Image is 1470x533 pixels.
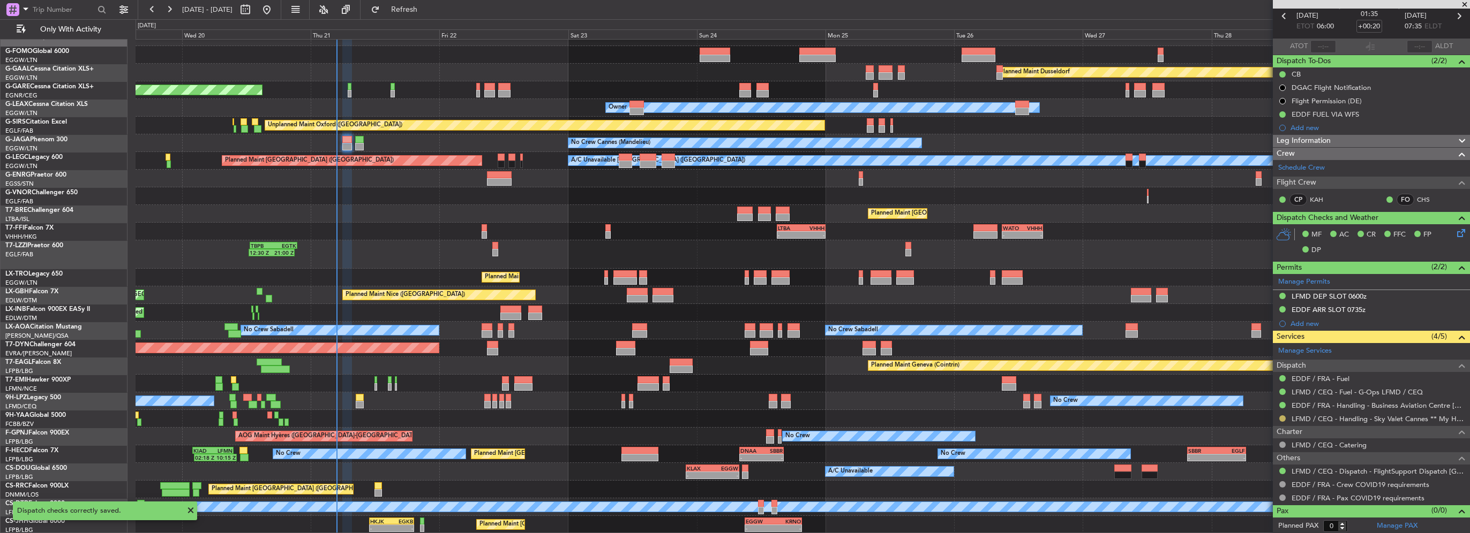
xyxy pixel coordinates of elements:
div: Planned Maint [GEOGRAPHIC_DATA] ([GEOGRAPHIC_DATA]) [225,153,394,169]
a: KAH [1310,195,1334,204]
div: Owner [609,100,627,116]
div: DGAC Flight Notification [1292,83,1371,92]
div: LTBA [778,225,801,231]
a: EDDF / FRA - Crew COVID19 requirements [1292,480,1429,489]
a: LX-TROLegacy 650 [5,271,63,277]
div: CP [1289,194,1307,205]
a: EDDF / FRA - Fuel [1292,374,1349,383]
span: 9H-LPZ [5,394,27,401]
span: CS-RRC [5,483,28,489]
a: Schedule Crew [1278,163,1325,173]
a: EGGW/LTN [5,109,37,117]
a: G-VNORChallenger 650 [5,189,78,196]
span: (0/0) [1431,505,1447,516]
a: G-LEAXCessna Citation XLS [5,101,88,108]
div: CB [1292,70,1301,79]
a: EDLW/DTM [5,314,37,322]
div: LFMN [213,447,233,454]
span: [DATE] - [DATE] [182,5,232,14]
span: Flight Crew [1277,177,1316,189]
a: EVRA/[PERSON_NAME] [5,349,72,357]
a: EGGW/LTN [5,56,37,64]
span: ATOT [1290,41,1308,52]
a: LX-AOACitation Mustang [5,324,82,330]
span: LX-TRO [5,271,28,277]
a: F-HECDFalcon 7X [5,447,58,454]
div: - [712,472,738,478]
span: Crew [1277,148,1295,160]
a: LFPB/LBG [5,438,33,446]
div: 10:15 Z [215,454,236,461]
div: Planned Maint Geneva (Cointrin) [871,357,959,374]
a: T7-EMIHawker 900XP [5,377,71,383]
div: [DATE] [138,21,156,31]
div: Tue 26 [954,29,1083,39]
a: LTBA/ISL [5,215,29,223]
span: [DATE] [1296,11,1318,21]
a: LFMD / CEQ - Fuel - G-Ops LFMD / CEQ [1292,387,1423,397]
a: EDDF / FRA - Handling - Business Aviation Centre [GEOGRAPHIC_DATA] ([PERSON_NAME] Avn) EDDF / FRA [1292,401,1465,410]
a: G-GAALCessna Citation XLS+ [5,66,94,72]
span: FFC [1393,230,1406,240]
span: ETOT [1296,21,1314,32]
a: LFMN/NCE [5,385,37,393]
div: Sat 23 [568,29,697,39]
div: - [1188,454,1217,461]
span: T7-DYN [5,341,29,348]
a: G-LEGCLegacy 600 [5,154,63,161]
span: (2/2) [1431,261,1447,272]
span: [DATE] [1405,11,1427,21]
div: Thu 21 [311,29,439,39]
div: - [1217,454,1245,461]
span: 07:35 [1405,21,1422,32]
a: G-SIRSCitation Excel [5,119,67,125]
div: EDDF ARR SLOT 0735z [1292,305,1366,314]
div: Planned Maint Nice ([GEOGRAPHIC_DATA]) [346,287,465,303]
span: LX-GBH [5,288,29,295]
div: Fri 22 [439,29,568,39]
div: - [801,232,824,238]
a: EGGW/LTN [5,144,37,153]
a: CS-RRCFalcon 900LX [5,483,69,489]
a: [PERSON_NAME]/QSA [5,332,69,340]
div: - [774,525,801,531]
label: Planned PAX [1278,521,1318,531]
a: F-GPNJFalcon 900EX [5,430,69,436]
div: Add new [1291,319,1465,328]
a: EDLW/DTM [5,296,37,304]
div: KIAD [193,447,213,454]
span: (4/5) [1431,331,1447,342]
span: CS-DOU [5,465,31,471]
div: EGTK [273,242,296,249]
span: G-FOMO [5,48,33,55]
span: G-LEGC [5,154,28,161]
input: --:-- [1310,40,1336,53]
span: T7-FFI [5,225,24,231]
div: SBBR [761,447,783,454]
span: Permits [1277,262,1302,274]
button: Refresh [366,1,430,18]
span: F-HECD [5,447,29,454]
div: HKJK [370,518,392,524]
a: VHHH/HKG [5,233,37,241]
div: - [370,525,392,531]
a: G-ENRGPraetor 600 [5,172,66,178]
a: EGSS/STN [5,180,34,188]
a: EGGW/LTN [5,279,37,287]
div: Unplanned Maint Oxford ([GEOGRAPHIC_DATA]) [268,117,402,133]
span: Only With Activity [28,26,113,33]
button: Only With Activity [12,21,116,38]
div: Planned Maint Dusseldorf [1000,64,1070,80]
div: No Crew [785,428,810,444]
a: T7-BREChallenger 604 [5,207,73,214]
div: No Crew [1053,393,1078,409]
span: G-GARE [5,83,30,90]
span: F-GPNJ [5,430,28,436]
div: EGGW [712,465,738,471]
div: - [740,454,762,461]
div: Add new [1291,123,1465,132]
a: EGGW/LTN [5,74,37,82]
span: Dispatch To-Dos [1277,55,1331,67]
a: EGLF/FAB [5,197,33,205]
span: G-GAAL [5,66,30,72]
